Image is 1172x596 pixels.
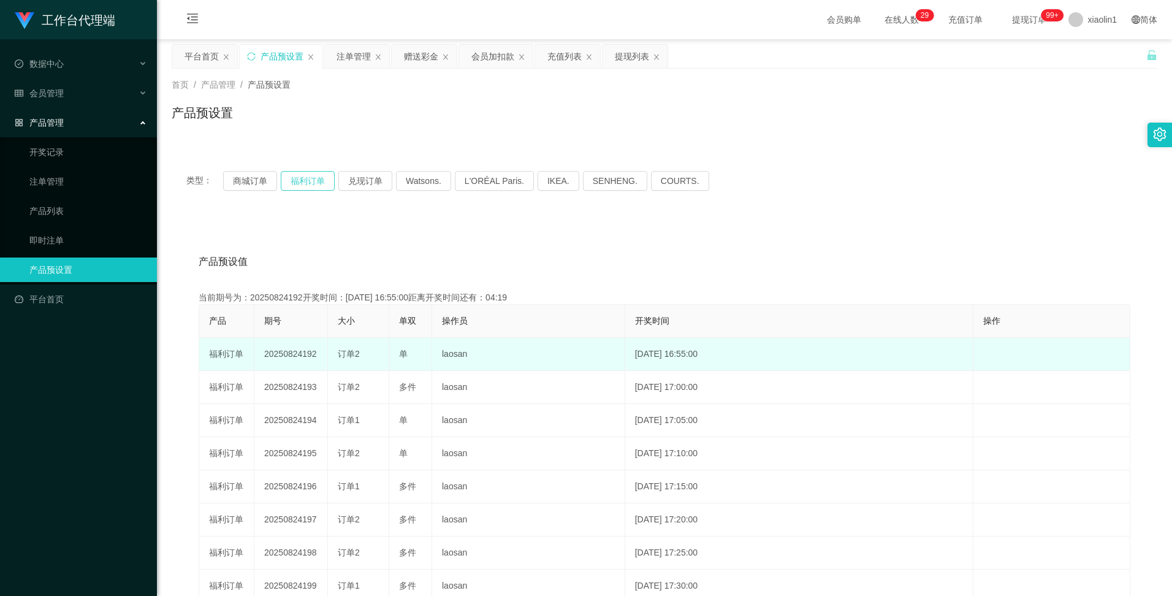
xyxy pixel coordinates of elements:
p: 2 [921,9,925,21]
button: 商城订单 [223,171,277,191]
a: 即时注单 [29,228,147,253]
i: 图标: check-circle-o [15,59,23,68]
span: 订单1 [338,481,360,491]
h1: 产品预设置 [172,104,233,122]
span: 订单2 [338,448,360,458]
span: 产品预设值 [199,254,248,269]
span: 期号 [264,316,281,326]
span: 产品 [209,316,226,326]
span: 在线人数 [878,15,925,24]
i: 图标: close [307,53,314,61]
span: 多件 [399,581,416,590]
span: 多件 [399,481,416,491]
td: 20250824198 [254,537,328,570]
td: 福利订单 [199,537,254,570]
i: 图标: sync [247,52,256,61]
span: 充值订单 [942,15,989,24]
div: 注单管理 [337,45,371,68]
sup: 947 [1041,9,1063,21]
div: 会员加扣款 [471,45,514,68]
span: 产品预设置 [248,80,291,90]
td: 20250824192 [254,338,328,371]
i: 图标: close [223,53,230,61]
td: laosan [432,404,625,437]
td: [DATE] 16:55:00 [625,338,973,371]
span: 单双 [399,316,416,326]
button: COURTS. [651,171,709,191]
td: [DATE] 17:10:00 [625,437,973,470]
span: 单 [399,349,408,359]
span: 多件 [399,548,416,557]
td: 20250824194 [254,404,328,437]
td: laosan [432,338,625,371]
i: 图标: setting [1153,128,1166,141]
span: / [240,80,243,90]
td: [DATE] 17:00:00 [625,371,973,404]
button: L'ORÉAL Paris. [455,171,534,191]
button: 福利订单 [281,171,335,191]
i: 图标: menu-fold [172,1,213,40]
button: SENHENG. [583,171,647,191]
td: 福利订单 [199,470,254,503]
td: laosan [432,371,625,404]
span: 订单2 [338,548,360,557]
a: 产品预设置 [29,258,147,282]
span: 类型： [186,171,223,191]
i: 图标: close [653,53,660,61]
span: 大小 [338,316,355,326]
span: 单 [399,415,408,425]
span: 订单2 [338,349,360,359]
span: / [194,80,196,90]
div: 赠送彩金 [404,45,438,68]
td: 福利订单 [199,503,254,537]
td: 福利订单 [199,404,254,437]
i: 图标: unlock [1146,50,1157,61]
div: 平台首页 [185,45,219,68]
div: 当前期号为：20250824192开奖时间：[DATE] 16:55:00距离开奖时间还有：04:19 [199,291,1130,304]
td: laosan [432,470,625,503]
div: 充值列表 [547,45,582,68]
span: 操作员 [442,316,468,326]
span: 会员管理 [15,88,64,98]
div: 产品预设置 [261,45,303,68]
i: 图标: close [518,53,525,61]
td: laosan [432,503,625,537]
td: 福利订单 [199,371,254,404]
td: [DATE] 17:05:00 [625,404,973,437]
td: [DATE] 17:20:00 [625,503,973,537]
td: 20250824196 [254,470,328,503]
div: 提现列表 [615,45,649,68]
span: 开奖时间 [635,316,669,326]
span: 单 [399,448,408,458]
td: 福利订单 [199,338,254,371]
span: 产品管理 [15,118,64,128]
span: 多件 [399,382,416,392]
td: [DATE] 17:25:00 [625,537,973,570]
a: 工作台代理端 [15,15,115,25]
td: laosan [432,537,625,570]
i: 图标: appstore-o [15,118,23,127]
i: 图标: close [442,53,449,61]
td: 20250824193 [254,371,328,404]
span: 首页 [172,80,189,90]
td: 20250824197 [254,503,328,537]
td: 20250824195 [254,437,328,470]
td: laosan [432,437,625,470]
span: 产品管理 [201,80,235,90]
span: 订单2 [338,514,360,524]
span: 操作 [983,316,1000,326]
a: 产品列表 [29,199,147,223]
img: logo.9652507e.png [15,12,34,29]
span: 多件 [399,514,416,524]
span: 订单2 [338,382,360,392]
a: 图标: dashboard平台首页 [15,287,147,311]
sup: 29 [916,9,934,21]
span: 数据中心 [15,59,64,69]
td: 福利订单 [199,437,254,470]
span: 订单1 [338,415,360,425]
button: IKEA. [538,171,579,191]
p: 9 [925,9,929,21]
button: 兑现订单 [338,171,392,191]
button: Watsons. [396,171,451,191]
i: 图标: table [15,89,23,97]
